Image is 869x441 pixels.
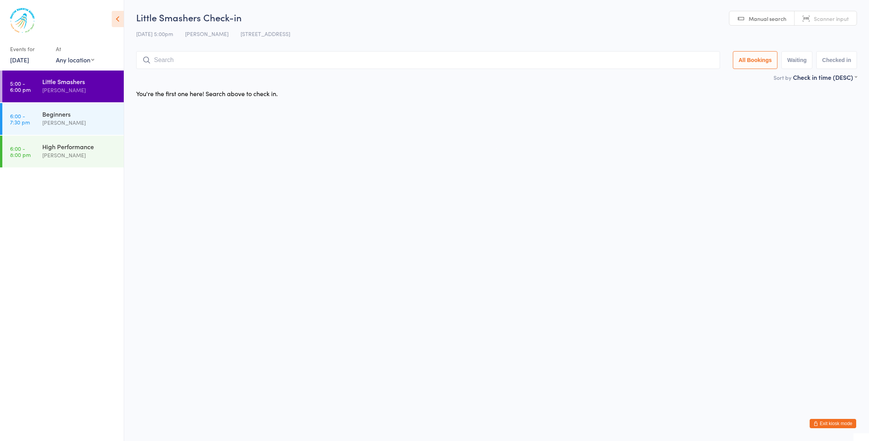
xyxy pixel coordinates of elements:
h2: Little Smashers Check-in [136,11,857,24]
span: [PERSON_NAME] [185,30,229,38]
time: 5:00 - 6:00 pm [10,80,31,93]
div: [PERSON_NAME] [42,118,117,127]
div: High Performance [42,142,117,151]
div: Events for [10,43,48,55]
a: 5:00 -6:00 pmLittle Smashers[PERSON_NAME] [2,71,124,102]
div: Little Smashers [42,77,117,86]
a: [DATE] [10,55,29,64]
a: 6:00 -8:00 pmHigh Performance[PERSON_NAME] [2,136,124,167]
div: At [56,43,94,55]
input: Search [136,51,720,69]
img: Houston Badminton Academy [8,6,37,35]
button: Checked in [816,51,857,69]
div: Any location [56,55,94,64]
button: All Bookings [733,51,778,69]
span: Scanner input [814,15,849,22]
label: Sort by [774,74,791,81]
time: 6:00 - 8:00 pm [10,145,31,158]
div: [PERSON_NAME] [42,86,117,95]
span: Manual search [749,15,786,22]
button: Waiting [781,51,812,69]
a: 6:00 -7:30 pmBeginners[PERSON_NAME] [2,103,124,135]
time: 6:00 - 7:30 pm [10,113,30,125]
span: [STREET_ADDRESS] [241,30,290,38]
div: Check in time (DESC) [793,73,857,81]
button: Exit kiosk mode [810,419,856,428]
div: You're the first one here! Search above to check in. [136,89,278,98]
span: [DATE] 5:00pm [136,30,173,38]
div: Beginners [42,110,117,118]
div: [PERSON_NAME] [42,151,117,160]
